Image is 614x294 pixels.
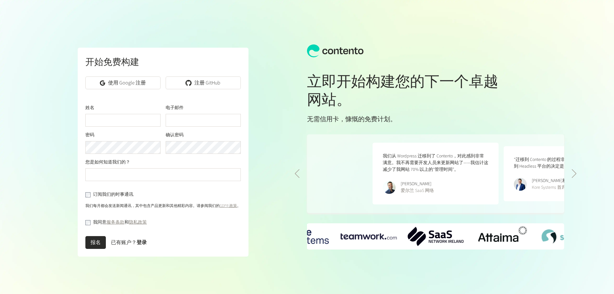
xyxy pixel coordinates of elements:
[307,115,397,124] font: 无需信用卡，慷慨的免费计划。
[85,56,139,68] font: 开始免费构建
[341,233,397,240] div: 1 / 6
[383,181,396,194] img: 菲利普·莫彻
[407,227,464,246] div: 2 / 6
[373,143,499,204] figure: 4 / 5
[166,105,184,111] font: 电子邮件
[541,229,598,243] img: SkillsVista-Logo.png
[85,203,220,209] font: 我们每月都会发送新闻通讯，其中包含产品更新和其他精彩内容。请参阅我们的
[571,169,577,178] div: 下一张幻灯片
[106,219,124,226] a: 服务条款
[532,178,567,184] font: [PERSON_NAME]利
[108,79,146,86] font: 使用 Google 注册
[91,239,101,246] font: 报名
[124,219,129,226] font: 和
[129,219,147,226] a: 隐私政策
[166,132,184,138] font: 确认密码
[401,187,434,194] font: 爱尔兰 SaaS 网络
[475,223,531,250] img: Attaima-Logo.png
[194,79,220,86] font: 注册 GitHub
[111,239,137,246] font: 已有账户？
[85,76,161,89] a: 使用 Google 注册
[93,191,133,198] font: 订阅我们的时事通讯
[401,181,431,187] font: [PERSON_NAME]
[85,236,106,249] button: 报名
[85,105,94,111] font: 姓名
[220,203,237,209] a: GDPR 政策
[341,233,397,240] img: teamwork-logo.png
[407,227,464,246] img: SaaS-Network-Ireland-logo.png
[294,169,300,178] div: 上一张幻灯片
[541,229,598,243] div: 4 / 6
[475,223,531,250] div: 3 / 6
[85,159,130,165] font: 您是如何知道我们的？
[237,203,241,209] font: 。
[307,71,498,111] font: 立即开始构建您的下一个卓越网站。
[166,76,241,89] a: 注册 GitHub
[137,239,147,246] a: 登录
[85,132,94,138] font: 密码
[383,153,488,173] font: 我们从 Wordpress 迁移到了 Contento，对此感到非常满意。我不再需要开发人员来更新网站了——我估计这减少了我网站 70% 以上的“管理时间”。
[514,178,527,191] img: 瑞安·克劳利
[93,219,106,226] font: 我同意
[532,184,579,191] font: Kore Systems 首席执行官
